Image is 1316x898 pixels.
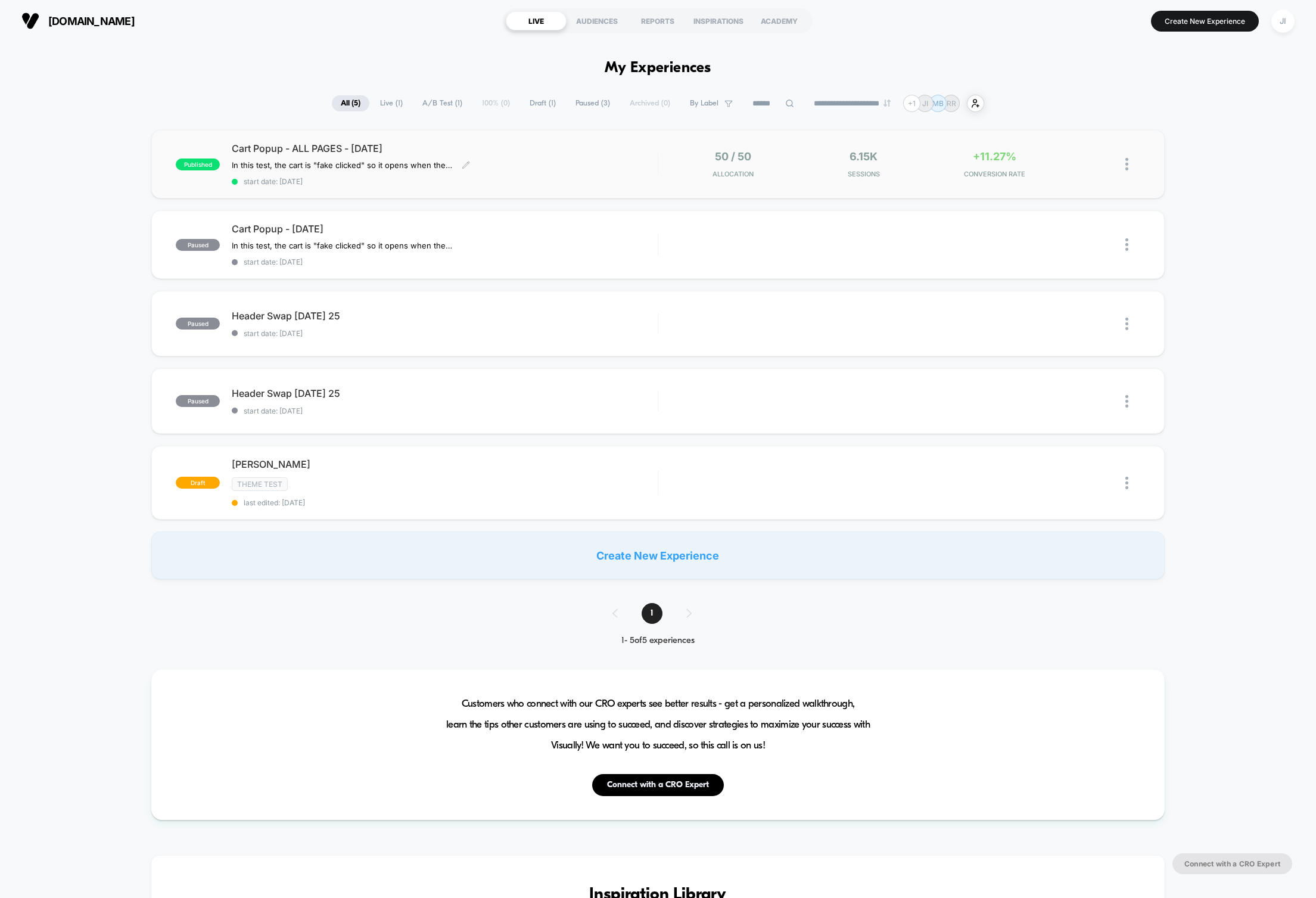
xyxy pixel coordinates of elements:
p: RR [947,99,956,108]
img: close [1125,318,1128,330]
span: Header Swap [DATE] 25 [232,310,658,322]
button: Connect with a CRO Expert [1172,853,1292,874]
input: Volume [586,357,621,368]
div: AUDIENCES [567,11,627,30]
button: Create New Experience [1151,11,1259,32]
span: 1 [642,603,662,624]
span: A/B Test ( 1 ) [413,95,471,111]
span: start date: [DATE] [232,257,658,266]
span: All ( 5 ) [332,95,369,111]
span: Header Swap [DATE] 25 [232,387,658,399]
div: 1 - 5 of 5 experiences [601,636,715,646]
span: Live ( 1 ) [371,95,412,111]
span: paused [176,318,220,330]
span: Draft ( 1 ) [521,95,565,111]
span: 50 / 50 [715,150,751,163]
span: [DOMAIN_NAME] [48,15,135,27]
button: [DOMAIN_NAME] [18,11,138,30]
p: MB [932,99,944,108]
span: Allocation [713,170,754,178]
img: close [1125,395,1128,408]
div: JI [1271,10,1295,33]
h1: My Experiences [605,60,711,77]
div: REPORTS [627,11,688,30]
span: paused [176,239,220,251]
span: Sessions [801,170,926,178]
span: Theme Test [232,477,288,491]
div: Duration [531,356,562,369]
img: close [1125,477,1128,489]
button: JI [1268,9,1298,33]
span: In this test, the cart is "fake clicked" so it opens when the page is loaded and customer has ite... [232,160,453,170]
span: Customers who connect with our CRO experts see better results - get a personalized walkthrough, l... [446,694,870,756]
div: ACADEMY [749,11,810,30]
div: Create New Experience [151,532,1165,579]
span: [PERSON_NAME] [232,458,658,470]
span: start date: [DATE] [232,329,658,338]
span: Cart Popup - [DATE] [232,223,658,235]
span: By Label [690,99,718,108]
button: Play, NEW DEMO 2025-VEED.mp4 [322,175,350,203]
p: JI [922,99,928,108]
span: paused [176,395,220,407]
span: start date: [DATE] [232,406,658,415]
img: close [1125,158,1128,170]
span: In this test, the cart is "fake clicked" so it opens when the page is loaded and customer has ite... [232,241,453,250]
div: LIVE [506,11,567,30]
span: Paused ( 3 ) [567,95,619,111]
span: last edited: [DATE] [232,498,658,507]
span: 6.15k [850,150,878,163]
span: CONVERSION RATE [932,170,1057,178]
button: Play, NEW DEMO 2025-VEED.mp4 [6,353,25,372]
div: Current time [502,356,529,369]
img: Visually logo [21,12,39,30]
div: INSPIRATIONS [688,11,749,30]
span: Cart Popup - ALL PAGES - [DATE] [232,142,658,154]
img: close [1125,238,1128,251]
img: end [883,100,891,107]
button: Connect with a CRO Expert [592,774,724,796]
div: + 1 [903,95,920,112]
span: start date: [DATE] [232,177,658,186]
input: Seek [9,337,665,348]
span: +11.27% [973,150,1016,163]
span: published [176,159,220,170]
span: draft [176,477,220,489]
